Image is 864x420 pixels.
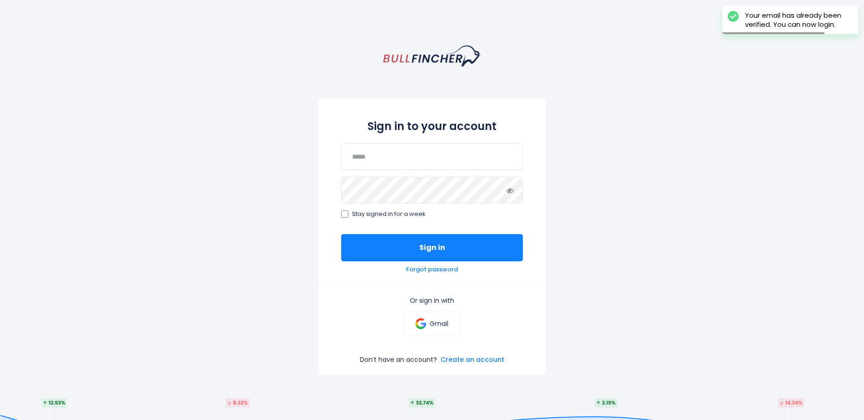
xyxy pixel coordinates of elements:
[341,210,348,218] input: Stay signed in for a week
[341,296,523,305] p: Or sign in with
[341,234,523,261] button: Sign in
[360,355,437,364] p: Don’t have an account?
[745,11,853,29] div: Your email has already been verified. You can now login.
[406,266,458,274] a: Forgot password
[341,118,523,134] h2: Sign in to your account
[404,312,460,335] a: Gmail
[441,355,504,364] a: Create an account
[352,210,426,218] span: Stay signed in for a week
[383,45,481,66] a: homepage
[430,320,448,328] p: Gmail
